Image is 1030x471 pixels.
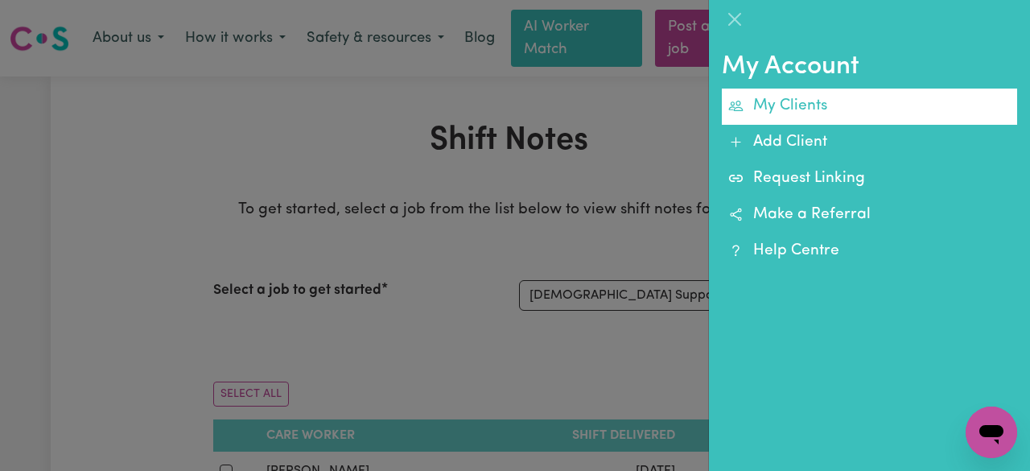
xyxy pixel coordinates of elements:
[722,197,1017,233] a: Make a Referral
[722,233,1017,270] a: Help Centre
[722,6,748,32] button: Close
[722,89,1017,125] a: My Clients
[722,125,1017,161] a: Add Client
[722,52,1017,82] h2: My Account
[722,161,1017,197] a: Request Linking
[966,407,1017,458] iframe: Button to launch messaging window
